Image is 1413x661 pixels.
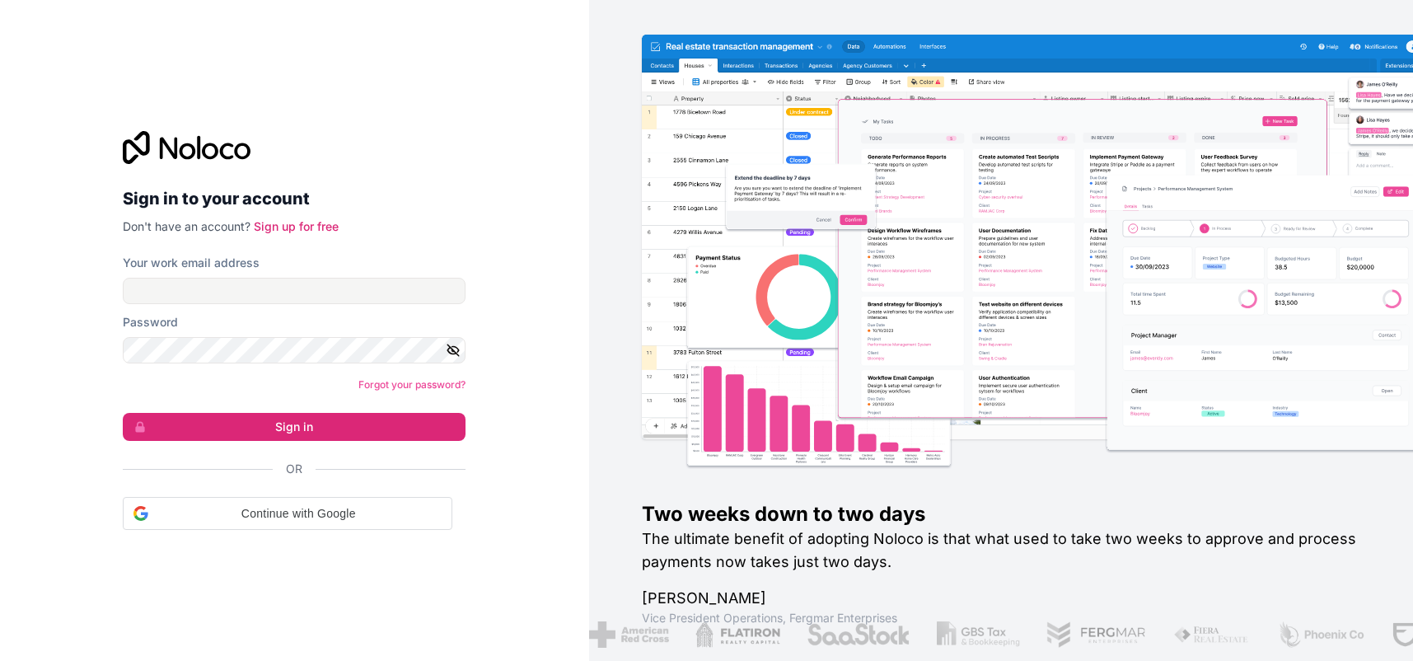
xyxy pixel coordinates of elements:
a: Forgot your password? [358,378,466,391]
button: Sign in [123,413,466,441]
h2: The ultimate benefit of adopting Noloco is that what used to take two weeks to approve and proces... [642,527,1360,574]
span: Or [286,461,302,477]
a: Sign up for free [254,219,339,233]
img: /assets/saastock-C6Zbiodz.png [807,621,910,648]
label: Password [123,314,178,330]
div: Continue with Google [123,497,452,530]
span: Continue with Google [155,505,442,523]
img: /assets/american-red-cross-BAupjrZR.png [589,621,669,648]
img: /assets/fiera-fwj2N5v4.png [1173,621,1251,648]
img: /assets/phoenix-BREaitsQ.png [1277,621,1366,648]
span: Don't have an account? [123,219,250,233]
h1: Vice President Operations , Fergmar Enterprises [642,610,1360,626]
h1: [PERSON_NAME] [642,587,1360,610]
img: /assets/fergmar-CudnrXN5.png [1046,621,1147,648]
input: Password [123,337,466,363]
h2: Sign in to your account [123,184,466,213]
h1: Two weeks down to two days [642,501,1360,527]
label: Your work email address [123,255,260,271]
img: /assets/flatiron-C8eUkumj.png [695,621,781,648]
input: Email address [123,278,466,304]
img: /assets/gbstax-C-GtDUiK.png [937,621,1021,648]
